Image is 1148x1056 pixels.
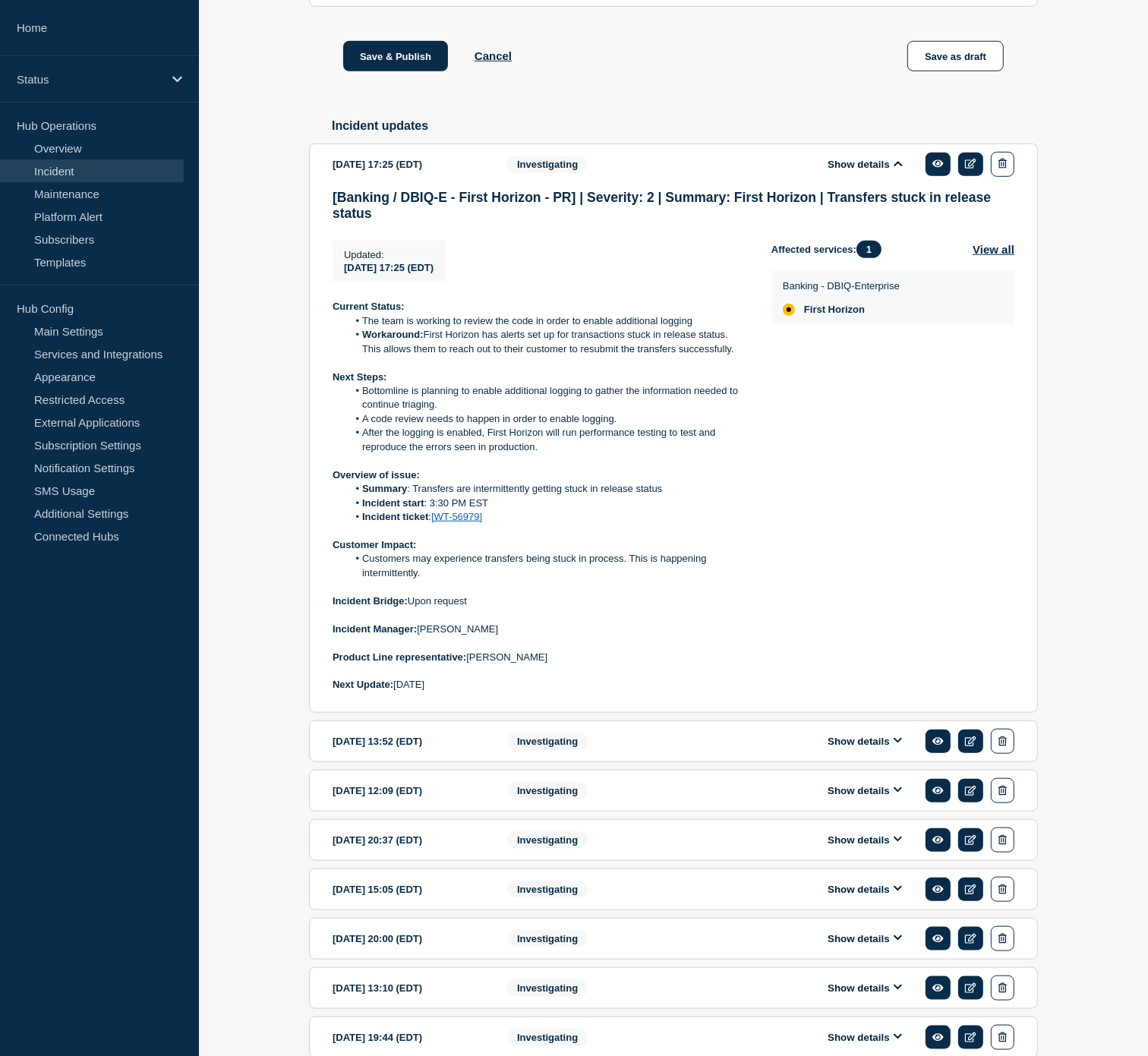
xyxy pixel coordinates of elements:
button: View all [973,241,1014,258]
strong: Next Steps: [333,371,387,383]
button: Show details [823,735,907,748]
p: [DATE] [333,678,747,692]
strong: Incident ticket [362,511,428,522]
div: [DATE] 15:05 (EDT) [333,877,484,902]
span: Investigating [507,1029,588,1046]
li: : [348,510,748,524]
strong: Current Status: [333,301,405,312]
strong: Workaround: [362,329,424,340]
p: Status [17,73,162,86]
button: Show details [823,883,907,896]
span: First Horizon [804,304,865,316]
button: Save as draft [907,41,1004,71]
div: [DATE] 20:00 (EDT) [333,926,484,951]
h3: [Banking / DBIQ-E - First Horizon - PR] | Severity: 2 | Summary: First Horizon | Transfers stuck ... [333,190,1014,222]
button: Show details [823,982,907,995]
div: [DATE] 13:10 (EDT) [333,976,484,1001]
strong: Next Update: [333,679,393,690]
span: [DATE] 17:25 (EDT) [344,262,434,273]
span: Investigating [507,881,588,898]
strong: Overview of issue: [333,469,420,481]
li: The team is working to review the code in order to enable additional logging [348,314,748,328]
button: Show details [823,932,907,945]
p: [PERSON_NAME] [333,651,747,664]
strong: Customer Impact: [333,539,417,550]
div: [DATE] 20:37 (EDT) [333,827,484,853]
div: [DATE] 13:52 (EDT) [333,729,484,754]
span: Investigating [507,782,588,799]
li: Customers may experience transfers being stuck in process. This is happening intermittently. [348,552,748,580]
span: Investigating [507,930,588,947]
span: Investigating [507,156,588,173]
button: Show details [823,1031,907,1044]
button: Show details [823,158,907,171]
button: Show details [823,784,907,797]
h2: Incident updates [332,119,1038,133]
li: A code review needs to happen in order to enable logging. [348,412,748,426]
p: Upon request [333,594,747,608]
strong: Incident Manager: [333,623,417,635]
p: Updated : [344,249,434,260]
p: [PERSON_NAME] [333,623,747,636]
span: Investigating [507,979,588,997]
button: Show details [823,834,907,846]
li: First Horizon has alerts set up for transactions stuck in release status. This allows them to rea... [348,328,748,356]
div: [DATE] 12:09 (EDT) [333,778,484,803]
span: Affected services: [771,241,889,258]
span: Investigating [507,733,588,750]
li: After the logging is enabled, First Horizon will run performance testing to test and reproduce th... [348,426,748,454]
strong: Incident Bridge: [333,595,408,607]
strong: Summary [362,483,407,494]
div: [DATE] 19:44 (EDT) [333,1025,484,1050]
a: [WT-56979] [431,511,482,522]
div: [DATE] 17:25 (EDT) [333,152,484,177]
span: Investigating [507,831,588,849]
button: Save & Publish [343,41,448,71]
strong: Incident start [362,497,424,509]
span: 1 [856,241,881,258]
li: Bottomline is planning to enable additional logging to gather the information needed to continue ... [348,384,748,412]
button: Cancel [475,49,512,62]
p: Banking - DBIQ-Enterprise [783,280,900,292]
div: affected [783,304,795,316]
li: : 3:30 PM EST [348,496,748,510]
li: : Transfers are intermittently getting stuck in release status [348,482,748,496]
strong: Product Line representative: [333,651,466,663]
